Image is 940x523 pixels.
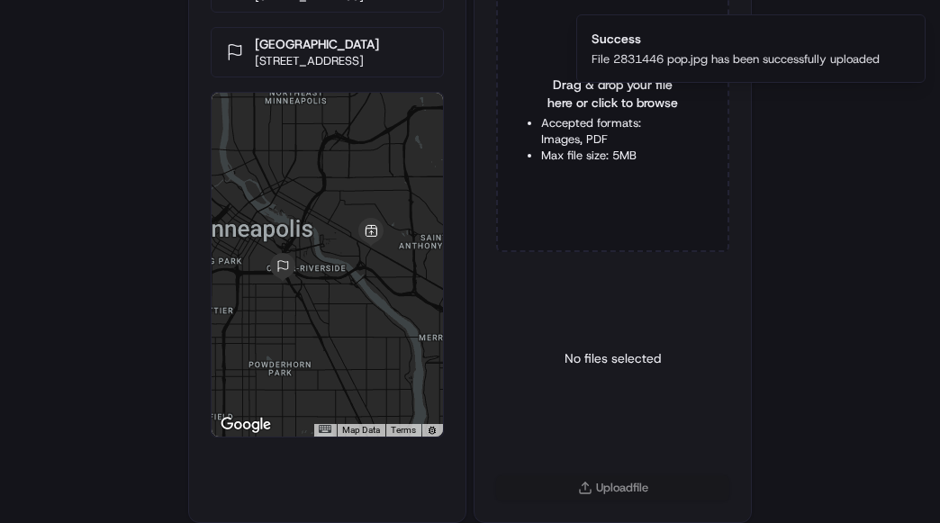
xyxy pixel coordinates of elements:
[216,413,276,437] a: Open this area in Google Maps (opens a new window)
[255,35,379,53] p: [GEOGRAPHIC_DATA]
[216,413,276,437] img: Google
[592,30,880,48] div: Success
[592,51,880,68] div: File 2831446 pop.jpg has been successfully uploaded
[342,424,380,437] button: Map Data
[541,115,684,148] li: Accepted formats: Images, PDF
[541,148,684,164] li: Max file size: 5MB
[427,425,438,436] a: Report errors in the road map or imagery to Google
[391,425,416,435] a: Terms (opens in new tab)
[319,425,331,433] button: Keyboard shortcuts
[541,76,684,112] span: Drag & drop your file here or click to browse
[255,53,379,69] p: [STREET_ADDRESS]
[565,349,661,367] p: No files selected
